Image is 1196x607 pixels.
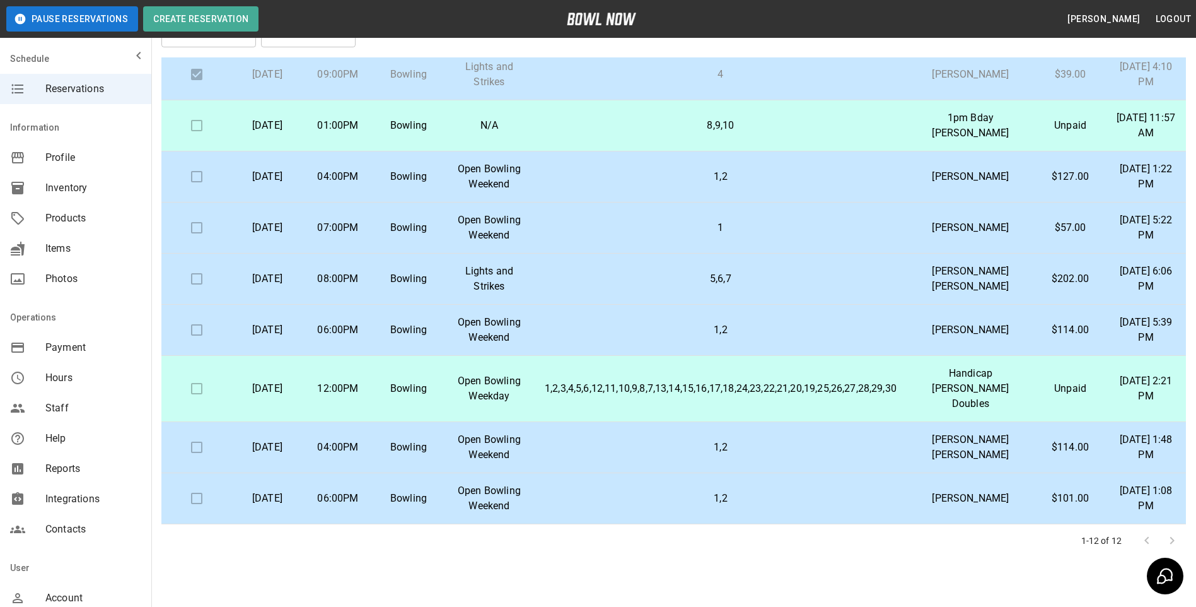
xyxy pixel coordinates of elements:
[1116,213,1176,243] p: [DATE] 5:22 PM
[45,591,141,606] span: Account
[45,461,141,476] span: Reports
[454,59,525,90] p: Lights and Strikes
[1045,118,1096,133] p: Unpaid
[454,162,525,192] p: Open Bowling Weekend
[454,315,525,345] p: Open Bowling Weekend
[1045,169,1096,184] p: $127.00
[1116,432,1176,463] p: [DATE] 1:48 PM
[45,340,141,355] span: Payment
[45,522,141,537] span: Contacts
[545,381,897,396] p: 1,2,3,4,5,6,12,11,10,9,8,7,13,14,15,16,17,18,24,23,22,21,20,19,25,26,27,28,29,30
[313,440,363,455] p: 04:00PM
[143,6,258,32] button: Create Reservation
[1116,59,1176,90] p: [DATE] 4:10 PM
[917,366,1025,411] p: Handicap [PERSON_NAME] Doubles
[545,67,897,82] p: 4
[1045,491,1096,506] p: $101.00
[454,483,525,514] p: Open Bowling Weekend
[454,118,525,133] p: N/A
[45,81,141,97] span: Reservations
[1045,440,1096,455] p: $114.00
[242,322,293,338] p: [DATE]
[545,440,897,455] p: 1,2
[545,220,897,235] p: 1
[545,322,897,338] p: 1,2
[45,370,141,386] span: Hours
[45,431,141,446] span: Help
[1116,264,1176,294] p: [DATE] 6:06 PM
[917,169,1025,184] p: [PERSON_NAME]
[383,381,434,396] p: Bowling
[45,211,141,226] span: Products
[242,220,293,235] p: [DATE]
[313,271,363,286] p: 08:00PM
[45,241,141,256] span: Items
[313,169,363,184] p: 04:00PM
[454,213,525,243] p: Open Bowling Weekend
[45,271,141,286] span: Photos
[383,271,434,286] p: Bowling
[242,118,293,133] p: [DATE]
[917,264,1025,294] p: [PERSON_NAME] [PERSON_NAME]
[1062,8,1145,31] button: [PERSON_NAME]
[313,67,363,82] p: 09:00PM
[1116,483,1176,514] p: [DATE] 1:08 PM
[545,491,897,506] p: 1,2
[917,67,1025,82] p: [PERSON_NAME]
[1045,322,1096,338] p: $114.00
[1116,110,1176,141] p: [DATE] 11:57 AM
[1151,8,1196,31] button: Logout
[242,491,293,506] p: [DATE]
[6,6,138,32] button: Pause Reservations
[1045,67,1096,82] p: $39.00
[545,169,897,184] p: 1,2
[313,220,363,235] p: 07:00PM
[383,220,434,235] p: Bowling
[242,440,293,455] p: [DATE]
[242,67,293,82] p: [DATE]
[313,118,363,133] p: 01:00PM
[567,13,636,25] img: logo
[454,432,525,463] p: Open Bowling Weekend
[242,271,293,286] p: [DATE]
[454,264,525,294] p: Lights and Strikes
[1045,220,1096,235] p: $57.00
[917,110,1025,141] p: 1pm Bday [PERSON_NAME]
[313,491,363,506] p: 06:00PM
[313,381,363,396] p: 12:00PM
[917,322,1025,338] p: [PERSON_NAME]
[1081,534,1122,547] p: 1-12 of 12
[45,150,141,165] span: Profile
[45,180,141,196] span: Inventory
[917,491,1025,506] p: [PERSON_NAME]
[545,271,897,286] p: 5,6,7
[383,440,434,455] p: Bowling
[313,322,363,338] p: 06:00PM
[383,322,434,338] p: Bowling
[242,169,293,184] p: [DATE]
[917,432,1025,463] p: [PERSON_NAME] [PERSON_NAME]
[242,381,293,396] p: [DATE]
[1045,271,1096,286] p: $202.00
[383,118,434,133] p: Bowling
[545,118,897,133] p: 8,9,10
[454,374,525,404] p: Open Bowling Weekday
[45,401,141,416] span: Staff
[917,220,1025,235] p: [PERSON_NAME]
[45,492,141,507] span: Integrations
[383,491,434,506] p: Bowling
[383,169,434,184] p: Bowling
[1045,381,1096,396] p: Unpaid
[1116,162,1176,192] p: [DATE] 1:22 PM
[383,67,434,82] p: Bowling
[1116,374,1176,404] p: [DATE] 2:21 PM
[1116,315,1176,345] p: [DATE] 5:39 PM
